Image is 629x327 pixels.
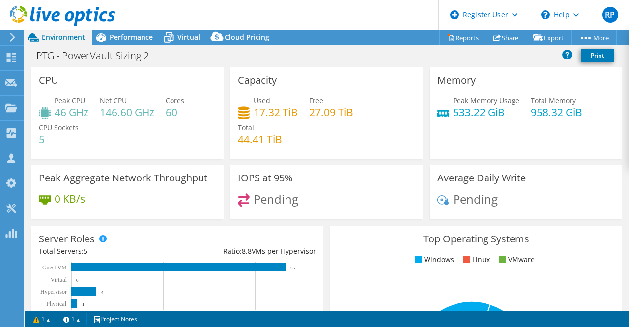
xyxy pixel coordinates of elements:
[55,96,85,105] span: Peak CPU
[39,123,79,132] span: CPU Sockets
[42,264,67,271] text: Guest VM
[110,32,153,42] span: Performance
[453,191,498,207] span: Pending
[39,75,58,86] h3: CPU
[32,50,164,61] h1: PTG - PowerVault Sizing 2
[496,254,535,265] li: VMware
[86,313,144,325] a: Project Notes
[526,30,572,45] a: Export
[437,173,526,183] h3: Average Daily Write
[541,10,550,19] svg: \n
[309,107,353,118] h4: 27.09 TiB
[51,276,67,283] text: Virtual
[100,96,127,105] span: Net CPU
[439,30,486,45] a: Reports
[254,96,270,105] span: Used
[166,96,184,105] span: Cores
[39,246,177,257] div: Total Servers:
[602,7,618,23] span: RP
[238,134,282,145] h4: 44.41 TiB
[453,107,519,118] h4: 533.22 GiB
[238,173,293,183] h3: IOPS at 95%
[177,246,316,257] div: Ratio: VMs per Hypervisor
[40,288,67,295] text: Hypervisor
[453,96,519,105] span: Peak Memory Usage
[437,75,476,86] h3: Memory
[486,30,526,45] a: Share
[27,313,57,325] a: 1
[412,254,454,265] li: Windows
[57,313,87,325] a: 1
[460,254,490,265] li: Linux
[531,107,582,118] h4: 958.32 GiB
[166,107,184,118] h4: 60
[76,278,79,283] text: 0
[55,193,85,204] h4: 0 KB/s
[225,32,269,42] span: Cloud Pricing
[39,234,95,244] h3: Server Roles
[42,32,85,42] span: Environment
[46,300,66,307] text: Physical
[100,107,154,118] h4: 146.60 GHz
[82,302,85,307] text: 1
[177,32,200,42] span: Virtual
[290,266,295,270] text: 35
[238,123,254,132] span: Total
[55,107,88,118] h4: 46 GHz
[242,246,252,256] span: 8.8
[238,75,277,86] h3: Capacity
[254,107,298,118] h4: 17.32 TiB
[39,173,207,183] h3: Peak Aggregate Network Throughput
[571,30,617,45] a: More
[84,246,87,256] span: 5
[39,134,79,145] h4: 5
[581,49,614,62] a: Print
[338,234,615,244] h3: Top Operating Systems
[531,96,576,105] span: Total Memory
[101,290,104,295] text: 4
[309,96,323,105] span: Free
[254,191,298,207] span: Pending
